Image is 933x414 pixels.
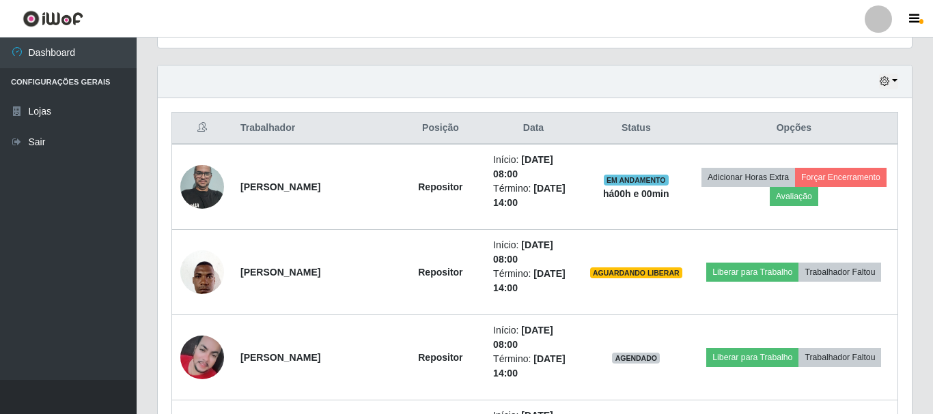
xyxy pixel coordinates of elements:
[240,352,320,363] strong: [PERSON_NAME]
[798,263,881,282] button: Trabalhador Faltou
[232,113,396,145] th: Trabalhador
[418,181,462,192] strong: Repositor
[240,181,320,192] strong: [PERSON_NAME]
[23,10,83,27] img: CoreUI Logo
[485,113,582,145] th: Data
[612,353,660,364] span: AGENDADO
[582,113,691,145] th: Status
[795,168,887,187] button: Forçar Encerramento
[493,239,553,265] time: [DATE] 08:00
[180,336,224,379] img: 1735296854752.jpeg
[418,352,462,363] strong: Repositor
[493,154,553,179] time: [DATE] 08:00
[240,267,320,278] strong: [PERSON_NAME]
[493,267,574,295] li: Término:
[180,243,224,301] img: 1705573707833.jpeg
[604,175,669,186] span: EM ANDAMENTO
[493,325,553,350] time: [DATE] 08:00
[706,263,798,282] button: Liberar para Trabalho
[493,352,574,381] li: Término:
[418,267,462,278] strong: Repositor
[603,188,669,199] strong: há 00 h e 00 min
[691,113,898,145] th: Opções
[706,348,798,367] button: Liberar para Trabalho
[770,187,818,206] button: Avaliação
[701,168,795,187] button: Adicionar Horas Extra
[396,113,485,145] th: Posição
[180,158,224,216] img: 1655148070426.jpeg
[493,181,574,210] li: Término:
[493,153,574,181] li: Início:
[590,267,682,278] span: AGUARDANDO LIBERAR
[493,323,574,352] li: Início:
[493,238,574,267] li: Início:
[798,348,881,367] button: Trabalhador Faltou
